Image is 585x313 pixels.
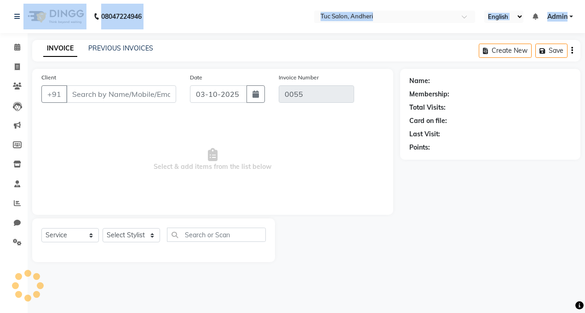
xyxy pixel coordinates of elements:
[101,4,142,29] b: 08047224946
[409,76,430,86] div: Name:
[409,143,430,152] div: Points:
[167,228,266,242] input: Search or Scan
[479,44,532,58] button: Create New
[41,114,384,206] span: Select & add items from the list below
[43,40,77,57] a: INVOICE
[66,85,176,103] input: Search by Name/Mobile/Email/Code
[279,73,319,82] label: Invoice Number
[409,89,449,99] div: Membership:
[88,44,153,52] a: PREVIOUS INVOICES
[409,116,447,126] div: Card on file:
[409,129,440,139] div: Last Visit:
[23,4,86,29] img: logo
[41,85,67,103] button: +91
[535,44,568,58] button: Save
[409,103,446,112] div: Total Visits:
[41,73,56,82] label: Client
[190,73,202,82] label: Date
[547,12,568,22] span: Admin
